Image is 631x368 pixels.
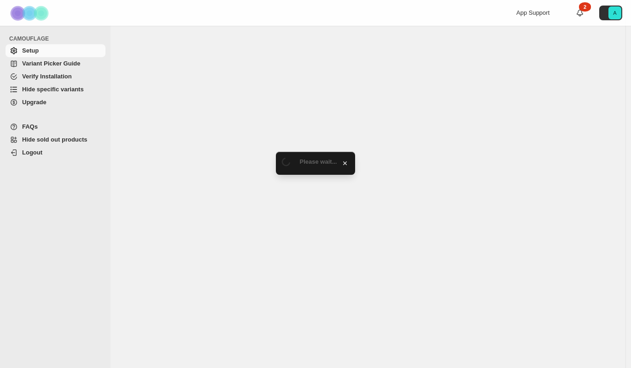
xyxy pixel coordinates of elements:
span: Hide sold out products [22,136,88,143]
a: Logout [6,146,105,159]
button: Avatar with initials A [599,6,622,20]
span: Avatar with initials A [608,6,621,19]
div: 2 [579,2,591,12]
text: A [613,10,617,16]
span: Verify Installation [22,73,72,80]
a: 2 [575,8,584,18]
a: Variant Picker Guide [6,57,105,70]
span: Hide specific variants [22,86,84,93]
span: Please wait... [300,158,337,165]
span: Setup [22,47,39,54]
a: Hide specific variants [6,83,105,96]
span: Logout [22,149,42,156]
a: Verify Installation [6,70,105,83]
a: Setup [6,44,105,57]
img: Camouflage [7,0,53,26]
span: CAMOUFLAGE [9,35,106,42]
span: Variant Picker Guide [22,60,80,67]
a: Hide sold out products [6,133,105,146]
span: FAQs [22,123,38,130]
span: Upgrade [22,99,47,106]
a: FAQs [6,120,105,133]
span: App Support [516,9,549,16]
a: Upgrade [6,96,105,109]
